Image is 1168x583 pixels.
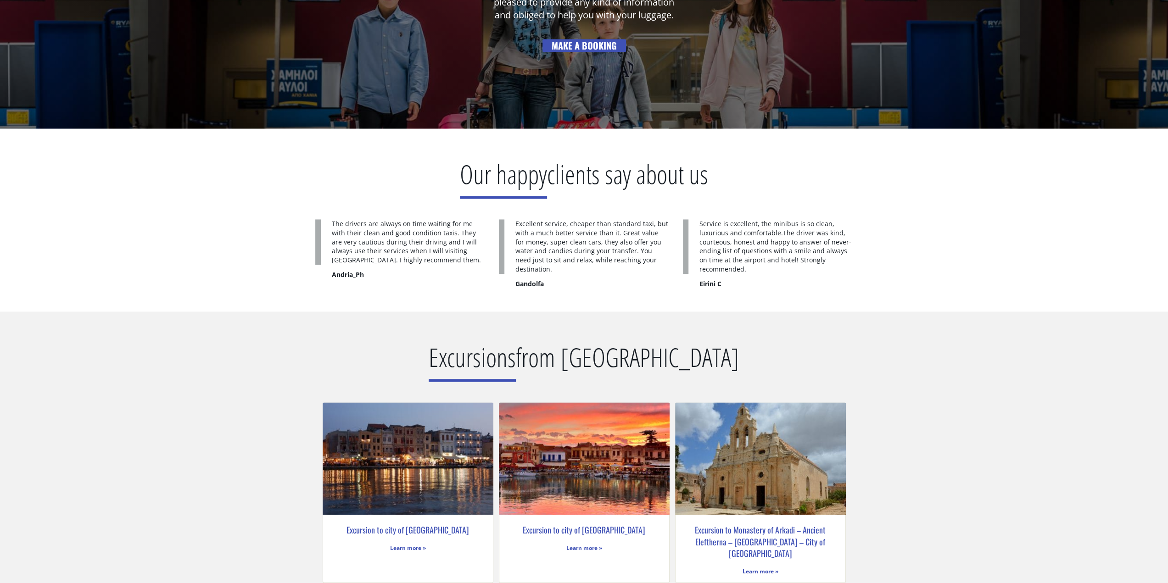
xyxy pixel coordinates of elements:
a: MAKE A BOOKING [542,39,626,52]
a: Excursion to city of [GEOGRAPHIC_DATA] [523,523,645,535]
div: Gandolfa [515,279,669,289]
img: A stunning view of the Venetian harbour in Chania, Crete with colourful buildings and boats. [321,401,494,516]
span: Excursions [429,339,516,382]
h2: clients say about us [315,156,853,205]
a: Read more about Excursion to city of Chania [390,544,426,551]
a: A stunning view of the Venetian harbour in Chania, Crete with colourful buildings and boats. [323,402,493,515]
a: Read more about Excursion to city of Rethymnon [566,544,602,551]
span: Our happy [460,156,547,199]
a: A picturesque view of Rethymnon harbour with boats and colourful buildings in the background. [499,402,670,515]
p: Service is excellent, the minibus is so clean, luxurious and comfortable.The driver was kind, cou... [683,219,853,274]
a: Excursion to city of [GEOGRAPHIC_DATA] [346,523,469,535]
img: A picturesque view of Rethymnon harbour with boats and colourful buildings in the background. [497,401,670,516]
h2: from [GEOGRAPHIC_DATA] [6,339,1162,389]
p: Excellent service, cheaper than standard taxi, but with a much better service than it. Great valu... [499,219,669,274]
div: Andria_Ph [332,270,486,279]
p: The drivers are always on time waiting for me with their clean and good condition taxis. They are... [315,219,486,265]
a: Read more about Excursion to Monastery of Arkadi – Ancient Eleftherna – Margarites – City of Reth... [743,567,778,575]
div: Eirini C [699,279,853,289]
a: Excursion to Monastery of Arkadi – Ancient Eleftherna – [GEOGRAPHIC_DATA] – City of [GEOGRAPHIC_D... [695,523,826,559]
a: The historic Arkadi Monastery with a beautiful garden, is located in the Rethymno region of Crete. [675,402,846,515]
img: The historic Arkadi Monastery with a beautiful garden, is located in the Rethymno region of Crete. [674,401,846,516]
